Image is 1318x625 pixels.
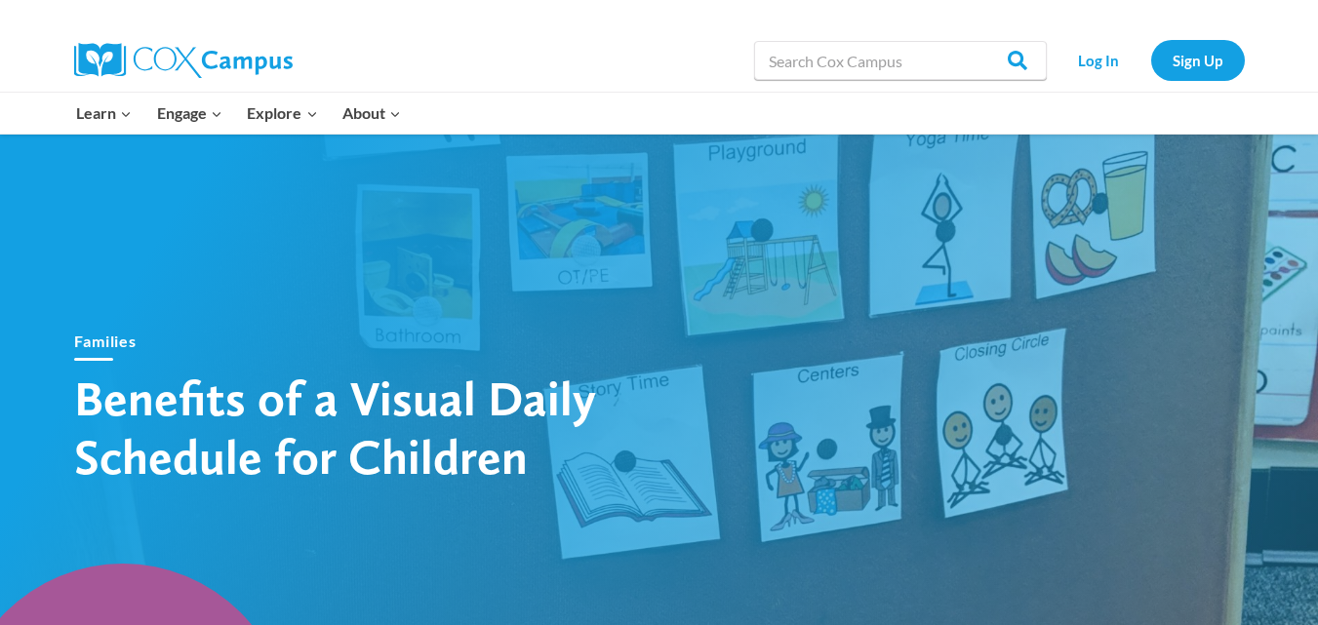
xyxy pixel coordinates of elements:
[157,100,222,126] span: Engage
[1057,40,1245,80] nav: Secondary Navigation
[74,332,137,350] a: Families
[1151,40,1245,80] a: Sign Up
[754,41,1047,80] input: Search Cox Campus
[247,100,317,126] span: Explore
[74,369,757,486] h1: Benefits of a Visual Daily Schedule for Children
[1057,40,1141,80] a: Log In
[74,43,293,78] img: Cox Campus
[64,93,414,134] nav: Primary Navigation
[76,100,132,126] span: Learn
[342,100,401,126] span: About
